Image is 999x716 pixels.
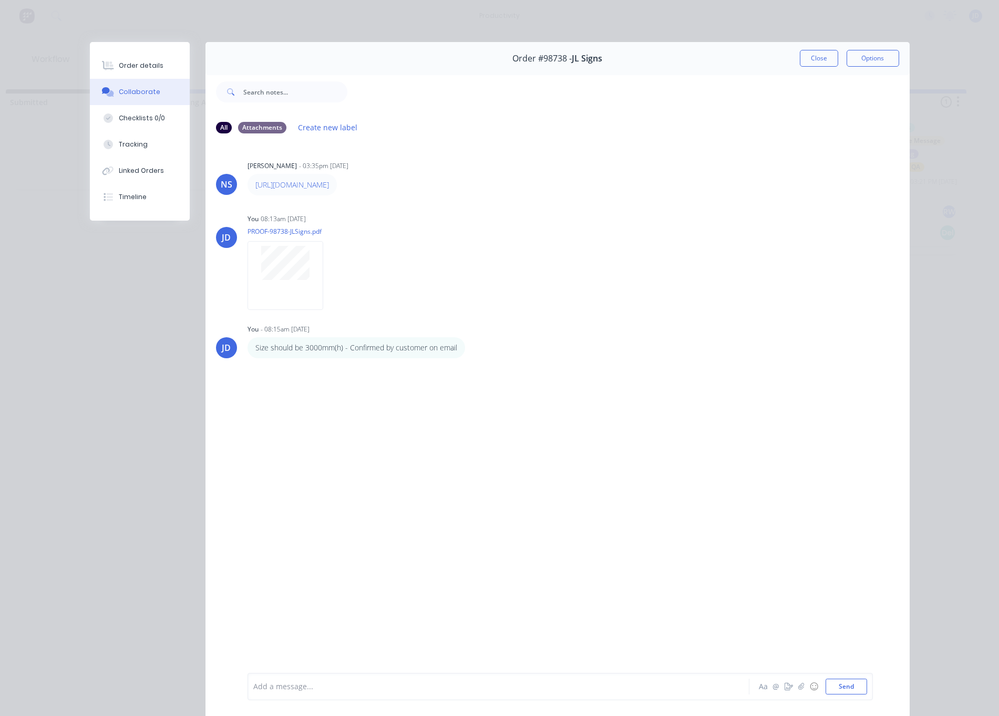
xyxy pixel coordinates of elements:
[119,61,163,70] div: Order details
[119,113,165,123] div: Checklists 0/0
[255,180,329,190] a: [URL][DOMAIN_NAME]
[238,122,286,133] div: Attachments
[90,105,190,131] button: Checklists 0/0
[119,192,147,202] div: Timeline
[757,680,770,693] button: Aa
[826,679,867,694] button: Send
[770,680,782,693] button: @
[119,87,160,97] div: Collaborate
[800,50,838,67] button: Close
[221,178,232,191] div: NS
[119,166,164,175] div: Linked Orders
[90,184,190,210] button: Timeline
[248,325,259,334] div: You
[248,214,259,224] div: You
[572,54,602,64] span: JL Signs
[261,325,310,334] div: - 08:15am [DATE]
[216,122,232,133] div: All
[90,158,190,184] button: Linked Orders
[222,341,231,354] div: JD
[808,680,820,693] button: ☺
[90,79,190,105] button: Collaborate
[90,53,190,79] button: Order details
[248,227,334,236] p: PROOF-98738-JLSigns.pdf
[119,140,148,149] div: Tracking
[293,120,363,134] button: Create new label
[261,214,306,224] div: 08:13am [DATE]
[90,131,190,158] button: Tracking
[255,343,457,353] p: Size should be 3000mm(h) - Confirmed by customer on email
[248,161,297,171] div: [PERSON_NAME]
[299,161,348,171] div: - 03:35pm [DATE]
[847,50,899,67] button: Options
[512,54,572,64] span: Order #98738 -
[222,231,231,244] div: JD
[243,81,347,102] input: Search notes...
